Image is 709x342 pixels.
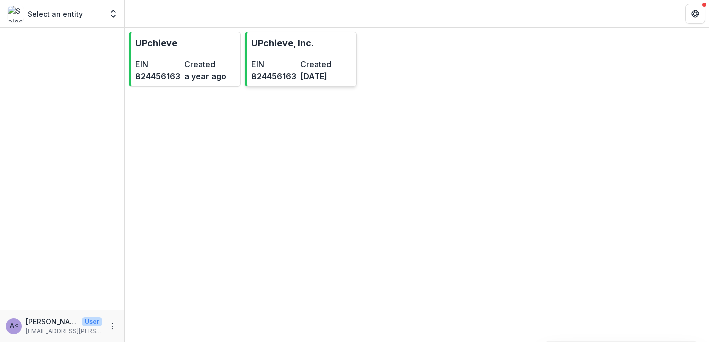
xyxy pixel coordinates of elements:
[26,316,78,327] p: [PERSON_NAME] <[EMAIL_ADDRESS][PERSON_NAME][DOMAIN_NAME]>
[135,70,180,82] dd: 824456163
[251,36,314,50] p: UPchieve, Inc.
[8,6,24,22] img: Select an entity
[685,4,705,24] button: Get Help
[251,70,296,82] dd: 824456163
[300,70,345,82] dd: [DATE]
[10,323,18,329] div: Aly Murray <aly.murray@upchieve.org>
[26,327,102,336] p: [EMAIL_ADDRESS][PERSON_NAME][DOMAIN_NAME]
[106,4,120,24] button: Open entity switcher
[184,58,229,70] dt: Created
[28,9,83,19] p: Select an entity
[245,32,356,87] a: UPchieve, Inc.EIN824456163Created[DATE]
[135,58,180,70] dt: EIN
[129,32,241,87] a: UPchieveEIN824456163Createda year ago
[106,320,118,332] button: More
[184,70,229,82] dd: a year ago
[82,317,102,326] p: User
[135,36,177,50] p: UPchieve
[300,58,345,70] dt: Created
[251,58,296,70] dt: EIN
